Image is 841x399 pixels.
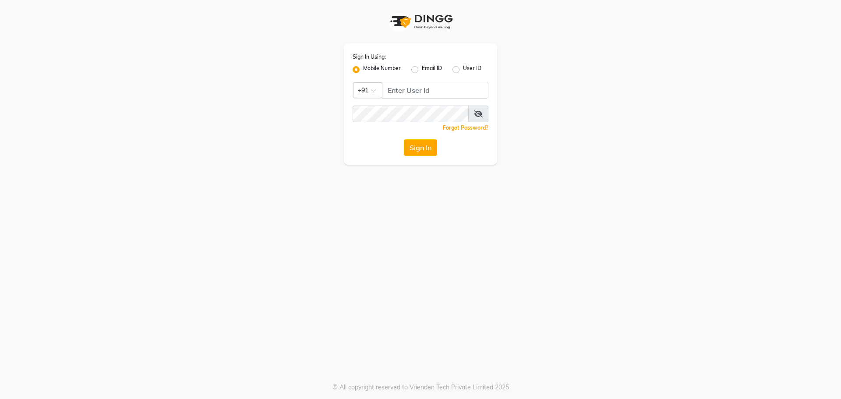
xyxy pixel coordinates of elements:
label: Email ID [422,64,442,75]
button: Sign In [404,139,437,156]
a: Forgot Password? [443,124,488,131]
label: Mobile Number [363,64,401,75]
label: Sign In Using: [353,53,386,61]
label: User ID [463,64,481,75]
input: Username [382,82,488,99]
img: logo1.svg [385,9,456,35]
input: Username [353,106,469,122]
